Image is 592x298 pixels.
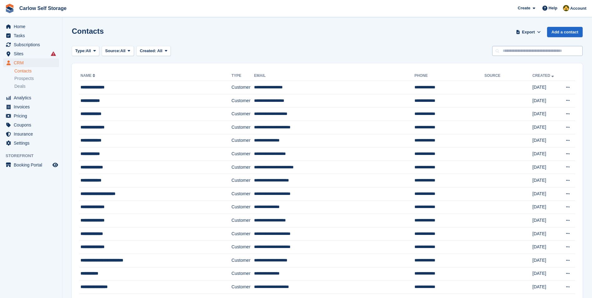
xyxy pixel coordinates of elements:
span: Export [522,29,535,35]
td: Customer [232,241,254,254]
span: All [120,48,126,54]
td: [DATE] [532,281,560,294]
a: menu [3,31,59,40]
td: [DATE] [532,81,560,94]
a: Add a contact [547,27,583,37]
span: Insurance [14,130,51,138]
h1: Contacts [72,27,104,35]
button: Export [515,27,542,37]
span: Settings [14,139,51,147]
a: menu [3,22,59,31]
td: [DATE] [532,134,560,147]
span: Sites [14,49,51,58]
span: Tasks [14,31,51,40]
span: Created: [140,48,156,53]
a: menu [3,139,59,147]
td: Customer [232,147,254,161]
a: menu [3,102,59,111]
a: menu [3,49,59,58]
a: Prospects [14,75,59,82]
td: Customer [232,281,254,294]
td: Customer [232,121,254,134]
th: Type [232,71,254,81]
td: [DATE] [532,147,560,161]
td: Customer [232,174,254,187]
td: [DATE] [532,94,560,107]
td: Customer [232,254,254,267]
td: Customer [232,201,254,214]
td: Customer [232,187,254,201]
a: menu [3,93,59,102]
button: Created: All [136,46,171,56]
a: menu [3,130,59,138]
span: All [157,48,163,53]
td: [DATE] [532,241,560,254]
td: Customer [232,134,254,147]
span: Storefront [6,153,62,159]
td: [DATE] [532,174,560,187]
td: [DATE] [532,121,560,134]
td: [DATE] [532,227,560,241]
td: Customer [232,214,254,227]
span: Deals [14,83,26,89]
a: Carlow Self Storage [17,3,69,13]
th: Phone [414,71,484,81]
th: Source [484,71,532,81]
img: stora-icon-8386f47178a22dfd0bd8f6a31ec36ba5ce8667c1dd55bd0f319d3a0aa187defe.svg [5,4,14,13]
span: Prospects [14,76,34,82]
td: [DATE] [532,254,560,267]
td: [DATE] [532,201,560,214]
a: menu [3,161,59,169]
span: Type: [75,48,86,54]
a: Name [81,73,96,78]
img: Kevin Moore [563,5,569,11]
span: Booking Portal [14,161,51,169]
a: Deals [14,83,59,90]
span: All [86,48,91,54]
span: Home [14,22,51,31]
td: Customer [232,267,254,281]
span: Subscriptions [14,40,51,49]
td: Customer [232,227,254,241]
td: Customer [232,94,254,107]
td: [DATE] [532,214,560,227]
span: Create [518,5,530,11]
span: Account [570,5,586,12]
span: CRM [14,58,51,67]
a: Contacts [14,68,59,74]
td: [DATE] [532,187,560,201]
td: Customer [232,81,254,94]
td: [DATE] [532,161,560,174]
a: menu [3,112,59,120]
td: Customer [232,161,254,174]
a: menu [3,121,59,129]
span: Analytics [14,93,51,102]
td: [DATE] [532,267,560,281]
a: Created [532,73,555,78]
a: menu [3,58,59,67]
td: Customer [232,107,254,121]
span: Coupons [14,121,51,129]
a: Preview store [51,161,59,169]
button: Type: All [72,46,99,56]
span: Invoices [14,102,51,111]
a: menu [3,40,59,49]
button: Source: All [102,46,134,56]
th: Email [254,71,414,81]
span: Help [549,5,557,11]
span: Source: [105,48,120,54]
td: [DATE] [532,107,560,121]
i: Smart entry sync failures have occurred [51,51,56,56]
span: Pricing [14,112,51,120]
